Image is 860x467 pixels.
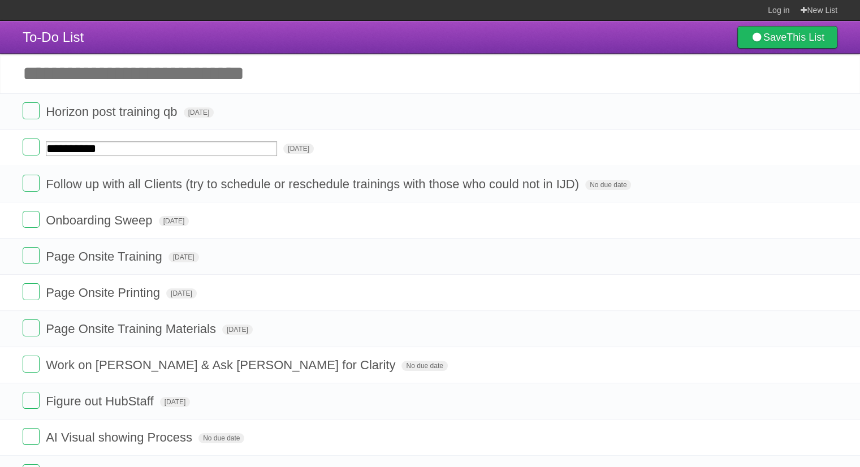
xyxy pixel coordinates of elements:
label: Done [23,139,40,155]
span: [DATE] [184,107,214,118]
span: [DATE] [168,252,199,262]
label: Done [23,247,40,264]
b: This List [786,32,824,43]
span: Follow up with all Clients (try to schedule or reschedule trainings with those who could not in IJD) [46,177,582,191]
span: Onboarding Sweep [46,213,155,227]
span: No due date [585,180,631,190]
label: Done [23,356,40,373]
span: [DATE] [159,216,189,226]
span: Page Onsite Training [46,249,165,263]
a: SaveThis List [737,26,837,49]
label: Done [23,283,40,300]
label: Done [23,319,40,336]
label: Done [23,428,40,445]
span: Figure out HubStaff [46,394,156,408]
span: No due date [401,361,447,371]
span: To-Do List [23,29,84,45]
span: Page Onsite Training Materials [46,322,219,336]
span: Work on [PERSON_NAME] & Ask [PERSON_NAME] for Clarity [46,358,398,372]
span: Horizon post training qb [46,105,180,119]
span: [DATE] [160,397,191,407]
label: Done [23,211,40,228]
label: Done [23,102,40,119]
span: No due date [198,433,244,443]
span: [DATE] [222,325,253,335]
span: AI Visual showing Process [46,430,195,444]
span: [DATE] [283,144,314,154]
span: Page Onsite Printing [46,286,163,300]
label: Done [23,175,40,192]
span: [DATE] [166,288,197,299]
label: Done [23,392,40,409]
